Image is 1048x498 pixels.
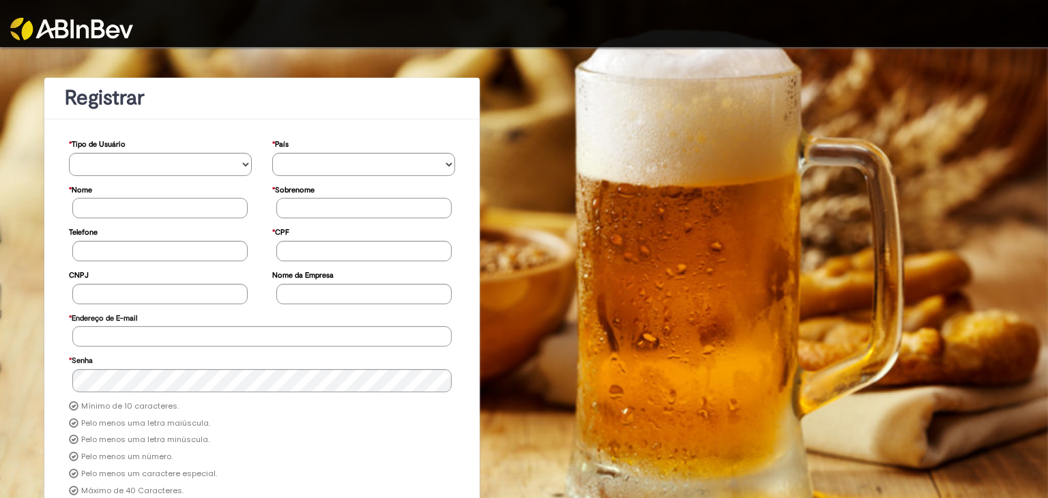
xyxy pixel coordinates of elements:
[10,18,133,40] img: ABInbev-white.png
[81,435,209,445] label: Pelo menos uma letra minúscula.
[69,133,126,153] label: Tipo de Usuário
[69,307,137,327] label: Endereço de E-mail
[81,401,179,412] label: Mínimo de 10 caracteres.
[69,179,92,199] label: Nome
[272,133,289,153] label: País
[272,221,289,241] label: CPF
[69,221,98,241] label: Telefone
[272,179,315,199] label: Sobrenome
[69,349,93,369] label: Senha
[81,469,217,480] label: Pelo menos um caractere especial.
[81,452,173,463] label: Pelo menos um número.
[69,264,89,284] label: CNPJ
[65,87,459,109] h1: Registrar
[81,418,210,429] label: Pelo menos uma letra maiúscula.
[81,486,184,497] label: Máximo de 40 Caracteres.
[272,264,334,284] label: Nome da Empresa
